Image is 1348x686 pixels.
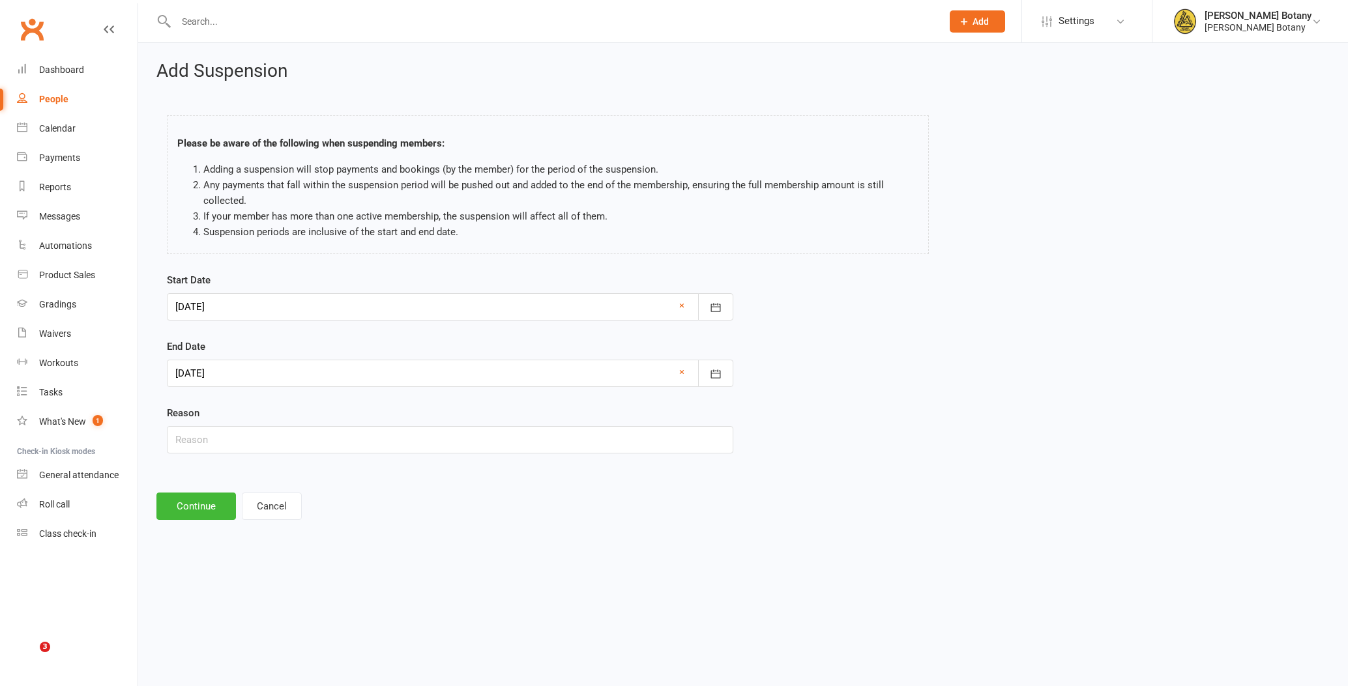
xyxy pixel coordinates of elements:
div: Dashboard [39,64,84,75]
div: Waivers [39,328,71,339]
input: Reason [167,426,733,453]
div: Messages [39,211,80,222]
button: Cancel [242,493,302,520]
span: 1 [93,415,103,426]
div: What's New [39,416,86,427]
div: [PERSON_NAME] Botany [1205,21,1311,33]
span: Add [973,16,989,27]
label: End Date [167,339,205,354]
li: Any payments that fall within the suspension period will be pushed out and added to the end of th... [203,177,918,208]
div: Gradings [39,299,76,309]
a: Payments [17,143,138,173]
div: General attendance [39,470,119,480]
span: Settings [1059,7,1094,36]
div: Workouts [39,358,78,368]
a: Workouts [17,349,138,378]
a: Roll call [17,490,138,519]
input: Search... [172,12,933,31]
a: Product Sales [17,261,138,290]
a: Clubworx [16,13,48,46]
a: General attendance kiosk mode [17,461,138,490]
label: Start Date [167,272,211,288]
span: 3 [40,642,50,652]
img: thumb_image1629331612.png [1172,8,1198,35]
a: Reports [17,173,138,202]
button: Continue [156,493,236,520]
a: Calendar [17,114,138,143]
a: People [17,85,138,114]
li: Suspension periods are inclusive of the start and end date. [203,224,918,240]
li: If your member has more than one active membership, the suspension will affect all of them. [203,208,918,224]
label: Reason [167,405,199,421]
div: Calendar [39,123,76,134]
div: Automations [39,240,92,251]
a: × [679,364,684,380]
strong: Please be aware of the following when suspending members: [177,137,445,149]
div: [PERSON_NAME] Botany [1205,10,1311,21]
a: Gradings [17,290,138,319]
div: Class check-in [39,528,96,539]
a: × [679,298,684,313]
div: Tasks [39,387,63,397]
a: Automations [17,231,138,261]
div: Product Sales [39,270,95,280]
div: Payments [39,152,80,163]
li: Adding a suspension will stop payments and bookings (by the member) for the period of the suspens... [203,162,918,177]
a: Tasks [17,378,138,407]
div: Reports [39,182,71,192]
h2: Add Suspension [156,61,1330,81]
div: Roll call [39,499,70,509]
button: Add [950,10,1005,33]
a: Class kiosk mode [17,519,138,549]
a: What's New1 [17,407,138,436]
a: Waivers [17,319,138,349]
a: Dashboard [17,55,138,85]
div: People [39,94,68,104]
a: Messages [17,202,138,231]
iframe: Intercom live chat [13,642,44,673]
